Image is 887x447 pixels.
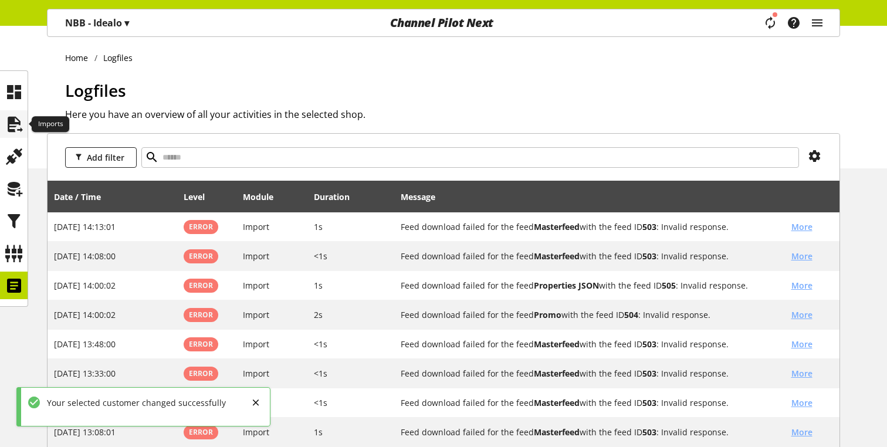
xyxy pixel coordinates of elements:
span: Logfiles [65,79,126,101]
button: More [783,246,821,266]
span: Import [243,280,269,291]
span: <1s [314,368,327,379]
span: [DATE] 13:48:00 [54,338,116,350]
div: Module [243,191,285,203]
span: More [791,221,812,233]
b: Properties JSON [534,280,599,291]
h2: Feed download failed for the feed Masterfeed with the feed ID 503: Invalid response. [401,338,783,350]
div: Message [401,185,834,208]
h2: Feed download failed for the feed Masterfeed with the feed ID 503: Invalid response. [401,221,783,233]
b: 503 [642,368,656,379]
span: <1s [314,250,327,262]
span: Import [243,426,269,438]
div: Imports [32,116,69,133]
button: More [783,275,821,296]
b: Masterfeed [534,368,580,379]
button: More [783,304,821,325]
b: 503 [642,426,656,438]
b: 504 [624,309,638,320]
button: More [783,363,821,384]
span: [DATE] 13:33:00 [54,368,116,379]
span: 2s [314,309,323,320]
button: More [783,392,821,413]
span: More [791,338,812,350]
button: More [783,422,821,442]
span: More [791,367,812,380]
h2: Feed download failed for the feed Masterfeed with the feed ID 503: Invalid response. [401,250,783,262]
span: Error [189,251,213,261]
span: Error [189,339,213,349]
b: 505 [662,280,676,291]
span: 1s [314,221,323,232]
div: Date / Time [54,191,113,203]
div: Your selected customer changed successfully [41,397,226,409]
h2: Feed download failed for the feed Properties JSON with the feed ID 505: Invalid response. [401,279,783,292]
span: More [791,279,812,292]
span: [DATE] 14:13:01 [54,221,116,232]
b: 503 [642,250,656,262]
div: Level [184,191,216,203]
button: Add filter [65,147,137,168]
span: More [791,397,812,409]
b: Masterfeed [534,397,580,408]
button: More [783,334,821,354]
span: Error [189,310,213,320]
a: Home [65,52,94,64]
h2: Feed download failed for the feed Masterfeed with the feed ID 503: Invalid response. [401,426,783,438]
b: Masterfeed [534,250,580,262]
span: Import [243,309,269,320]
h2: Feed download failed for the feed Masterfeed with the feed ID 503: Invalid response. [401,397,783,409]
span: 1s [314,280,323,291]
b: Masterfeed [534,338,580,350]
span: More [791,309,812,321]
span: Import [243,338,269,350]
button: More [783,216,821,237]
b: 503 [642,397,656,408]
span: Add filter [87,151,124,164]
span: Error [189,280,213,290]
span: Error [189,222,213,232]
span: More [791,426,812,438]
div: Duration [314,191,361,203]
h2: Feed download failed for the feed Masterfeed with the feed ID 503: Invalid response. [401,367,783,380]
b: Promo [534,309,561,320]
b: Masterfeed [534,221,580,232]
span: <1s [314,397,327,408]
span: [DATE] 14:08:00 [54,250,116,262]
span: Import [243,221,269,232]
nav: main navigation [47,9,840,37]
p: NBB - Idealo [65,16,129,30]
span: Import [243,250,269,262]
b: 503 [642,338,656,350]
span: Error [189,427,213,437]
h2: Feed download failed for the feed Promo with the feed ID 504: Invalid response. [401,309,783,321]
span: Import [243,368,269,379]
span: Error [189,368,213,378]
h2: Here you have an overview of all your activities in the selected shop. [65,107,840,121]
span: <1s [314,338,327,350]
span: [DATE] 13:08:01 [54,426,116,438]
span: 1s [314,426,323,438]
b: 503 [642,221,656,232]
span: [DATE] 14:00:02 [54,280,116,291]
span: [DATE] 14:00:02 [54,309,116,320]
b: Masterfeed [534,426,580,438]
span: ▾ [124,16,129,29]
span: More [791,250,812,262]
